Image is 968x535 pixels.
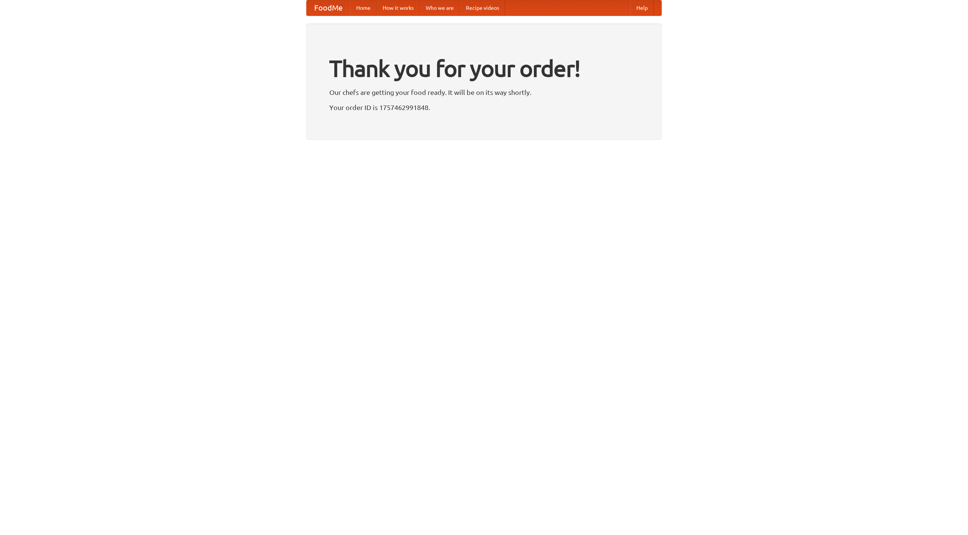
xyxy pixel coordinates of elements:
p: Your order ID is 1757462991848. [329,102,639,113]
a: Who we are [420,0,460,16]
a: Recipe videos [460,0,505,16]
a: FoodMe [307,0,350,16]
h1: Thank you for your order! [329,50,639,87]
p: Our chefs are getting your food ready. It will be on its way shortly. [329,87,639,98]
a: Home [350,0,377,16]
a: How it works [377,0,420,16]
a: Help [630,0,654,16]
